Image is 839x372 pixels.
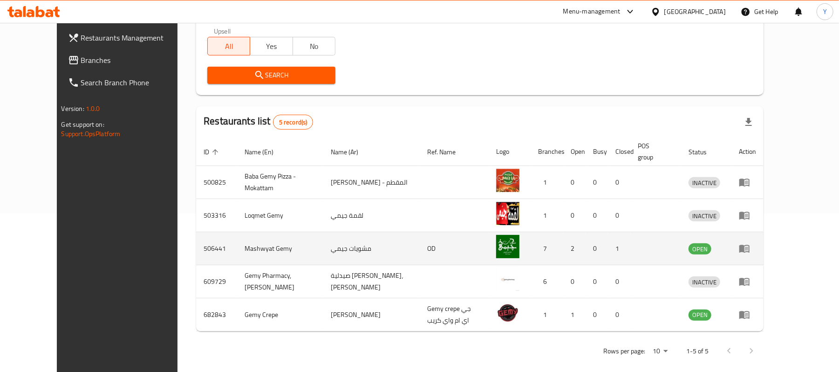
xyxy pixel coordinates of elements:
[61,27,197,49] a: Restaurants Management
[531,138,563,166] th: Branches
[689,210,720,221] div: INACTIVE
[531,199,563,232] td: 1
[689,276,720,288] div: INACTIVE
[563,6,621,17] div: Menu-management
[531,232,563,265] td: 7
[204,114,313,130] h2: Restaurants list
[608,138,630,166] th: Closed
[563,265,586,298] td: 0
[686,345,709,357] p: 1-5 of 5
[608,166,630,199] td: 0
[739,210,756,221] div: Menu
[237,265,323,298] td: Gemy Pharmacy, [PERSON_NAME]
[586,199,608,232] td: 0
[273,115,314,130] div: Total records count
[586,298,608,331] td: 0
[739,276,756,287] div: Menu
[196,265,237,298] td: 609729
[531,298,563,331] td: 1
[323,265,420,298] td: صيدلية [PERSON_NAME]، [PERSON_NAME]
[496,235,519,258] img: Mashwyat Gemy
[323,298,420,331] td: [PERSON_NAME]
[61,118,104,131] span: Get support on:
[420,232,489,265] td: OD
[81,77,190,88] span: Search Branch Phone
[297,40,332,53] span: No
[823,7,827,17] span: Y
[331,146,370,158] span: Name (Ar)
[237,232,323,265] td: Mashwyat Gemy
[638,140,670,163] span: POS group
[81,32,190,43] span: Restaurants Management
[739,243,756,254] div: Menu
[496,169,519,192] img: Baba Gemy Pizza - Mokattam
[531,166,563,199] td: 1
[61,49,197,71] a: Branches
[496,202,519,225] img: Loqmet Gemy
[61,103,84,115] span: Version:
[689,310,711,320] span: OPEN
[563,232,586,265] td: 2
[689,243,711,255] div: OPEN
[586,166,608,199] td: 0
[196,199,237,232] td: 503316
[293,37,335,55] button: No
[323,166,420,199] td: [PERSON_NAME] - المقطم
[563,166,586,199] td: 0
[689,211,720,221] span: INACTIVE
[664,7,726,17] div: [GEOGRAPHIC_DATA]
[237,166,323,199] td: Baba Gemy Pizza - Mokattam
[603,345,645,357] p: Rows per page:
[563,298,586,331] td: 1
[61,71,197,94] a: Search Branch Phone
[61,128,121,140] a: Support.OpsPlatform
[689,244,711,255] span: OPEN
[586,138,608,166] th: Busy
[489,138,531,166] th: Logo
[737,111,760,133] div: Export file
[196,232,237,265] td: 506441
[196,138,764,331] table: enhanced table
[86,103,100,115] span: 1.0.0
[563,138,586,166] th: Open
[586,265,608,298] td: 0
[608,265,630,298] td: 0
[689,178,720,188] span: INACTIVE
[586,232,608,265] td: 0
[739,309,756,320] div: Menu
[81,55,190,66] span: Branches
[731,138,764,166] th: Action
[323,199,420,232] td: لقمة جيمي
[608,199,630,232] td: 0
[689,146,719,158] span: Status
[196,166,237,199] td: 500825
[207,37,250,55] button: All
[608,232,630,265] td: 1
[211,40,246,53] span: All
[420,298,489,331] td: Gemy crepe جي اي ام واي كريب
[196,298,237,331] td: 682843
[214,28,231,34] label: Upsell
[254,40,289,53] span: Yes
[428,146,468,158] span: Ref. Name
[250,37,293,55] button: Yes
[739,177,756,188] div: Menu
[237,199,323,232] td: Loqmet Gemy
[237,298,323,331] td: Gemy Crepe
[273,118,313,127] span: 5 record(s)
[245,146,286,158] span: Name (En)
[531,265,563,298] td: 6
[608,298,630,331] td: 0
[204,146,221,158] span: ID
[207,67,335,84] button: Search
[563,199,586,232] td: 0
[689,277,720,288] span: INACTIVE
[496,268,519,291] img: Gemy Pharmacy, Gamal Abdel Nasser
[323,232,420,265] td: مشويات جيمي
[649,344,671,358] div: Rows per page:
[496,301,519,324] img: Gemy Crepe
[215,69,328,81] span: Search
